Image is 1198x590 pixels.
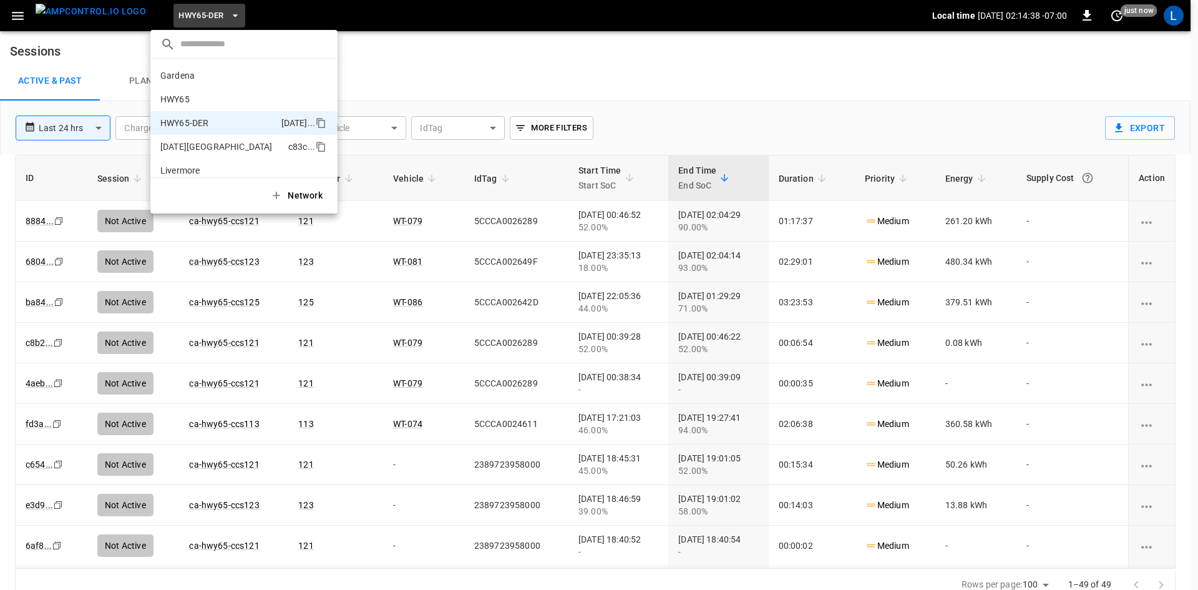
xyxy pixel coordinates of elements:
[263,183,333,209] button: Network
[160,164,284,177] p: Livermore
[160,69,283,82] p: Gardena
[314,139,328,154] div: copy
[160,93,284,106] p: HWY65
[160,117,276,129] p: HWY65-DER
[160,140,283,153] p: [DATE][GEOGRAPHIC_DATA]
[314,116,328,130] div: copy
